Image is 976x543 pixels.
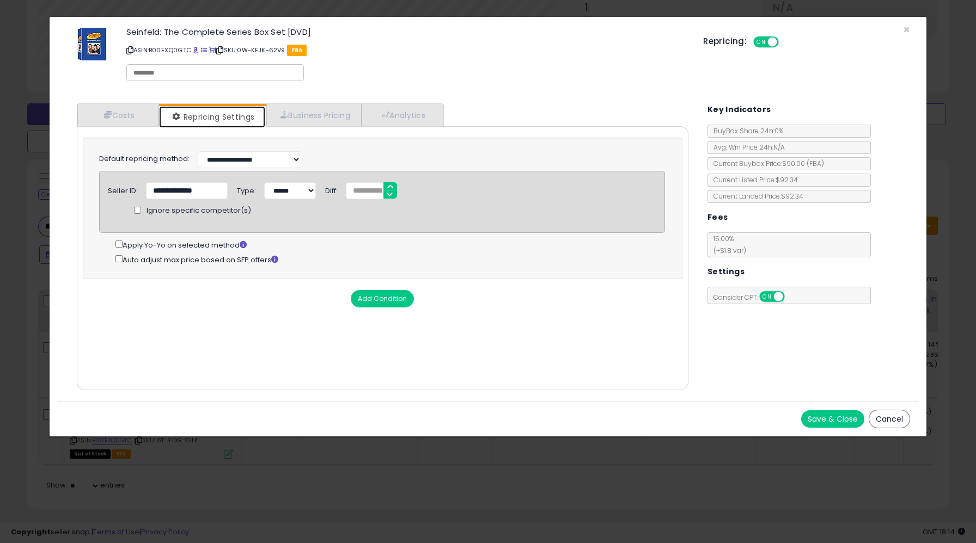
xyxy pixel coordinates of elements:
[708,293,799,302] span: Consider CPT:
[708,192,803,201] span: Current Landed Price: $92.34
[707,103,771,116] h5: Key Indicators
[147,206,251,216] span: Ignore specific competitor(s)
[77,104,159,126] a: Costs
[903,22,910,38] span: ×
[707,265,745,279] h5: Settings
[159,106,266,128] a: Repricing Settings
[708,159,824,168] span: Current Buybox Price:
[99,154,190,164] label: Default repricing method:
[362,104,442,126] a: Analytics
[115,253,666,266] div: Auto adjust max price based on SFP offers
[115,238,666,251] div: Apply Yo-Yo on selected method
[126,28,687,36] h3: Seinfeld: The Complete Series Box Set [DVD]
[193,46,199,54] a: BuyBox page
[126,41,687,59] p: ASIN: B00EXQ0GTC | SKU: 0W-KEJK-62V9
[708,234,746,255] span: 15.00 %
[201,46,207,54] a: All offer listings
[801,410,864,428] button: Save & Close
[869,410,910,428] button: Cancel
[703,37,747,46] h5: Repricing:
[237,182,256,196] div: Type:
[760,292,774,301] span: ON
[209,46,215,54] a: Your listing only
[325,182,338,196] div: Diff:
[707,211,728,224] h5: Fees
[807,159,824,168] span: ( FBA )
[708,246,746,255] span: (+$1.8 var)
[777,38,795,47] span: OFF
[754,38,768,47] span: ON
[708,143,785,152] span: Avg. Win Price 24h: N/A
[708,126,783,135] span: BuyBox Share 24h: 0%
[708,175,798,184] span: Current Listed Price: $92.34
[782,159,824,168] span: $90.00
[76,28,108,60] img: 51gGh7tePuL._SL60_.jpg
[287,45,307,56] span: FBA
[351,290,414,307] button: Add Condition
[108,182,138,196] div: Seller ID:
[266,104,362,126] a: Business Pricing
[783,292,800,301] span: OFF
